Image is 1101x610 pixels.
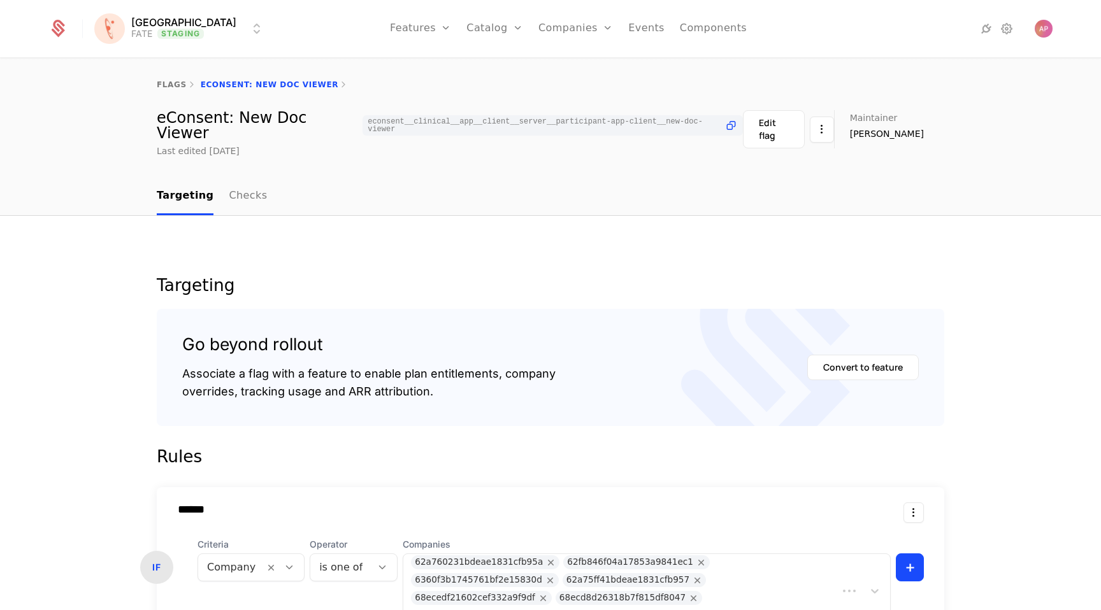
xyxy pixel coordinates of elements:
div: 68ecd8d26318b7f815df8047 [559,591,686,605]
div: Remove 62a760231bdeae1831cfb95a [543,555,559,569]
button: Open user button [1035,20,1053,38]
div: 68ecedf21602cef332a9f9df [415,591,535,605]
div: Associate a flag with a feature to enable plan entitlements, company overrides, tracking usage an... [182,365,556,401]
div: 6360f3b1745761bf2e15830d [415,573,542,587]
nav: Main [157,178,944,215]
span: [PERSON_NAME] [850,127,924,140]
span: Staging [157,29,204,39]
button: Edit flag [743,110,805,148]
span: Maintainer [850,113,898,122]
button: Select action [903,502,924,523]
span: econsent__clinical__app__client__server__participant-app-client__new-doc-viewer [368,118,719,133]
div: Remove 68ecedf21602cef332a9f9df [535,591,552,605]
div: Targeting [157,277,944,294]
a: flags [157,80,187,89]
a: Targeting [157,178,213,215]
button: Select action [810,110,834,148]
button: Convert to feature [807,355,919,380]
button: Select environment [98,15,264,43]
a: Settings [999,21,1014,36]
img: Florence [94,13,125,44]
div: Rules [157,446,944,467]
img: Aleksandar Perisic [1035,20,1053,38]
span: Operator [310,538,398,551]
a: Checks [229,178,267,215]
div: eConsent: New Doc Viewer [157,110,743,141]
span: Criteria [198,538,305,551]
button: + [896,553,924,581]
div: IF [140,551,173,584]
div: FATE [131,27,152,40]
div: Remove 6360f3b1745761bf2e15830d [542,573,559,587]
div: Edit flag [759,117,789,142]
div: Remove 62fb846f04a17853a9841ec1 [693,555,710,569]
div: Remove 62a75ff41bdeae1831cfb957 [689,573,706,587]
div: 62fb846f04a17853a9841ec1 [567,555,693,569]
div: Remove 68ecd8d26318b7f815df8047 [686,591,702,605]
div: 62a760231bdeae1831cfb95a [415,555,543,569]
span: Companies [403,538,891,551]
div: 62a75ff41bdeae1831cfb957 [566,573,689,587]
div: Go beyond rollout [182,334,556,355]
span: [GEOGRAPHIC_DATA] [131,17,236,27]
div: Last edited [DATE] [157,145,240,157]
a: Integrations [979,21,994,36]
ul: Choose Sub Page [157,178,267,215]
